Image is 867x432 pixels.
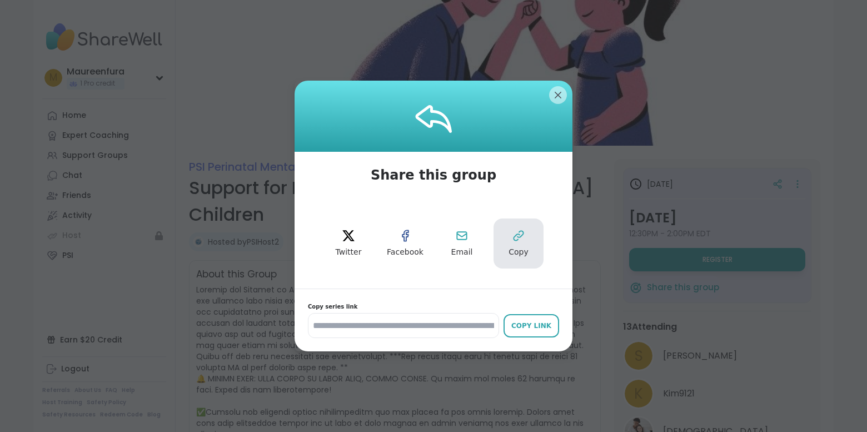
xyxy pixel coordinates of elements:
button: twitter [323,219,373,269]
button: Twitter [323,219,373,269]
button: Copy Link [504,314,559,337]
span: Copy series link [308,302,559,311]
span: Twitter [336,247,362,258]
span: Facebook [387,247,423,258]
span: Share this group [357,152,510,198]
button: Copy [494,219,544,269]
button: Facebook [380,219,430,269]
div: Copy Link [509,321,554,331]
button: facebook [380,219,430,269]
span: Email [451,247,473,258]
span: Copy [509,247,529,258]
button: Email [437,219,487,269]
